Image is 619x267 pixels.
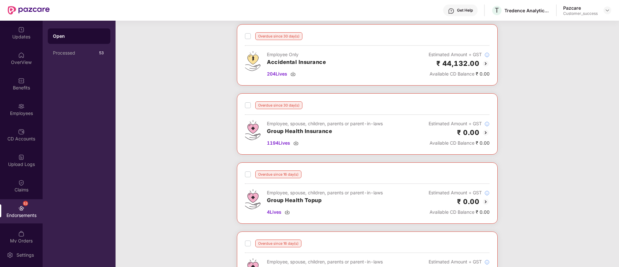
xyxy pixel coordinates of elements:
h3: Group Health Topup [267,196,383,205]
div: Estimated Amount + GST [429,258,490,265]
span: 4 Lives [267,209,281,216]
img: svg+xml;base64,PHN2ZyBpZD0iQ2xhaW0iIHhtbG5zPSJodHRwOi8vd3d3LnczLm9yZy8yMDAwL3N2ZyIgd2lkdGg9IjIwIi... [18,180,25,186]
h2: ₹ 0.00 [457,196,479,207]
img: svg+xml;base64,PHN2ZyBpZD0iQ0RfQWNjb3VudHMiIGRhdGEtbmFtZT0iQ0QgQWNjb3VudHMiIHhtbG5zPSJodHRwOi8vd3... [18,128,25,135]
div: Overdue since 30 day(s) [255,101,302,109]
div: Get Help [457,8,473,13]
img: svg+xml;base64,PHN2ZyBpZD0iSG9tZSIgeG1sbnM9Imh0dHA6Ly93d3cudzMub3JnLzIwMDAvc3ZnIiB3aWR0aD0iMjAiIG... [18,52,25,58]
img: svg+xml;base64,PHN2ZyBpZD0iSW5mb18tXzMyeDMyIiBkYXRhLW5hbWU9IkluZm8gLSAzMngzMiIgeG1sbnM9Imh0dHA6Ly... [484,260,490,265]
div: Overdue since 16 day(s) [255,170,301,178]
div: Overdue since 30 day(s) [255,32,302,40]
div: Employee, spouse, children, parents or parent-in-laws [267,120,383,127]
h3: Group Health Insurance [267,127,383,136]
div: Estimated Amount + GST [429,51,490,58]
span: Available CD Balance [430,71,474,77]
div: 53 [97,49,105,57]
div: Overdue since 16 day(s) [255,240,301,247]
div: Employee Only [267,51,326,58]
div: Pazcare [563,5,598,11]
img: svg+xml;base64,PHN2ZyBpZD0iSGVscC0zMngzMiIgeG1sbnM9Imh0dHA6Ly93d3cudzMub3JnLzIwMDAvc3ZnIiB3aWR0aD... [448,8,454,14]
h2: ₹ 0.00 [457,127,479,138]
span: 1194 Lives [267,139,290,147]
div: Customer_success [563,11,598,16]
img: svg+xml;base64,PHN2ZyB4bWxucz0iaHR0cDovL3d3dy53My5vcmcvMjAwMC9zdmciIHdpZHRoPSI0OS4zMjEiIGhlaWdodD... [245,51,260,71]
span: 204 Lives [267,70,287,77]
img: svg+xml;base64,PHN2ZyBpZD0iRG93bmxvYWQtMzJ4MzIiIHhtbG5zPSJodHRwOi8vd3d3LnczLm9yZy8yMDAwL3N2ZyIgd2... [285,210,290,215]
div: Estimated Amount + GST [429,120,490,127]
img: svg+xml;base64,PHN2ZyBpZD0iRW5kb3JzZW1lbnRzIiB4bWxucz0iaHR0cDovL3d3dy53My5vcmcvMjAwMC9zdmciIHdpZH... [18,205,25,211]
div: Employee, spouse, children, parents or parent-in-laws [267,258,383,265]
div: ₹ 0.00 [429,70,490,77]
img: svg+xml;base64,PHN2ZyBpZD0iVXBkYXRlZCIgeG1sbnM9Imh0dHA6Ly93d3cudzMub3JnLzIwMDAvc3ZnIiB3aWR0aD0iMj... [18,26,25,33]
img: svg+xml;base64,PHN2ZyBpZD0iQmFjay0yMHgyMCIgeG1sbnM9Imh0dHA6Ly93d3cudzMub3JnLzIwMDAvc3ZnIiB3aWR0aD... [482,198,490,206]
div: 53 [23,201,28,206]
img: svg+xml;base64,PHN2ZyBpZD0iVXBsb2FkX0xvZ3MiIGRhdGEtbmFtZT0iVXBsb2FkIExvZ3MiIHhtbG5zPSJodHRwOi8vd3... [18,154,25,160]
div: ₹ 0.00 [429,209,490,216]
div: Tredence Analytics Solutions Private Limited [504,7,550,14]
img: svg+xml;base64,PHN2ZyBpZD0iQmFjay0yMHgyMCIgeG1sbnM9Imh0dHA6Ly93d3cudzMub3JnLzIwMDAvc3ZnIiB3aWR0aD... [482,129,490,137]
div: Settings [15,252,36,258]
div: Estimated Amount + GST [429,189,490,196]
img: svg+xml;base64,PHN2ZyBpZD0iRW1wbG95ZWVzIiB4bWxucz0iaHR0cDovL3d3dy53My5vcmcvMjAwMC9zdmciIHdpZHRoPS... [18,103,25,109]
img: svg+xml;base64,PHN2ZyBpZD0iQmVuZWZpdHMiIHhtbG5zPSJodHRwOi8vd3d3LnczLm9yZy8yMDAwL3N2ZyIgd2lkdGg9Ij... [18,77,25,84]
img: svg+xml;base64,PHN2ZyBpZD0iU2V0dGluZy0yMHgyMCIgeG1sbnM9Imh0dHA6Ly93d3cudzMub3JnLzIwMDAvc3ZnIiB3aW... [7,252,13,258]
img: svg+xml;base64,PHN2ZyBpZD0iTXlfT3JkZXJzIiBkYXRhLW5hbWU9Ik15IE9yZGVycyIgeG1sbnM9Imh0dHA6Ly93d3cudz... [18,231,25,237]
span: T [495,6,499,14]
img: svg+xml;base64,PHN2ZyBpZD0iSW5mb18tXzMyeDMyIiBkYXRhLW5hbWU9IkluZm8gLSAzMngzMiIgeG1sbnM9Imh0dHA6Ly... [484,190,490,196]
img: svg+xml;base64,PHN2ZyBpZD0iRG93bmxvYWQtMzJ4MzIiIHhtbG5zPSJodHRwOi8vd3d3LnczLm9yZy8yMDAwL3N2ZyIgd2... [293,140,299,146]
span: Available CD Balance [430,209,474,215]
img: svg+xml;base64,PHN2ZyB4bWxucz0iaHR0cDovL3d3dy53My5vcmcvMjAwMC9zdmciIHdpZHRoPSI0Ny43MTQiIGhlaWdodD... [245,120,260,140]
div: Processed [53,50,97,56]
img: New Pazcare Logo [8,6,50,15]
img: svg+xml;base64,PHN2ZyBpZD0iRG93bmxvYWQtMzJ4MzIiIHhtbG5zPSJodHRwOi8vd3d3LnczLm9yZy8yMDAwL3N2ZyIgd2... [290,71,296,77]
div: ₹ 0.00 [429,139,490,147]
img: svg+xml;base64,PHN2ZyBpZD0iSW5mb18tXzMyeDMyIiBkYXRhLW5hbWU9IkluZm8gLSAzMngzMiIgeG1sbnM9Imh0dHA6Ly... [484,121,490,127]
img: svg+xml;base64,PHN2ZyB4bWxucz0iaHR0cDovL3d3dy53My5vcmcvMjAwMC9zdmciIHdpZHRoPSI0Ny43MTQiIGhlaWdodD... [245,189,260,209]
img: svg+xml;base64,PHN2ZyBpZD0iRHJvcGRvd24tMzJ4MzIiIHhtbG5zPSJodHRwOi8vd3d3LnczLm9yZy8yMDAwL3N2ZyIgd2... [605,8,610,13]
span: Available CD Balance [430,140,474,146]
h2: ₹ 44,132.00 [436,58,480,69]
img: svg+xml;base64,PHN2ZyBpZD0iSW5mb18tXzMyeDMyIiBkYXRhLW5hbWU9IkluZm8gLSAzMngzMiIgeG1sbnM9Imh0dHA6Ly... [484,52,490,57]
div: Employee, spouse, children, parents or parent-in-laws [267,189,383,196]
h3: Accidental Insurance [267,58,326,67]
img: svg+xml;base64,PHN2ZyBpZD0iQmFjay0yMHgyMCIgeG1sbnM9Imh0dHA6Ly93d3cudzMub3JnLzIwMDAvc3ZnIiB3aWR0aD... [482,60,490,67]
div: Open [53,33,105,39]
